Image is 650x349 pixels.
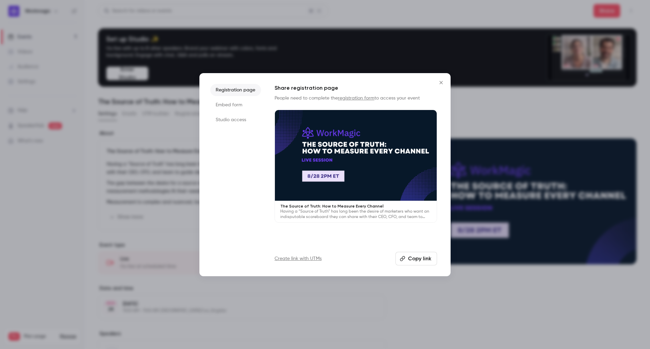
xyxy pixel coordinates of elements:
p: People need to complete the to access your event [275,95,437,102]
a: Create link with UTMs [275,255,322,262]
p: Having a “Source of Truth” has long been the desire of marketers who want an indisputable scorebo... [280,209,431,220]
h1: Share registration page [275,84,437,92]
a: registration form [338,96,374,101]
li: Embed form [210,99,261,111]
p: The Source of Truth: How to Measure Every Channel [280,203,431,209]
a: The Source of Truth: How to Measure Every ChannelHaving a “Source of Truth” has long been the des... [275,110,437,223]
button: Close [434,76,448,89]
li: Registration page [210,84,261,96]
li: Studio access [210,114,261,126]
button: Copy link [395,252,437,265]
